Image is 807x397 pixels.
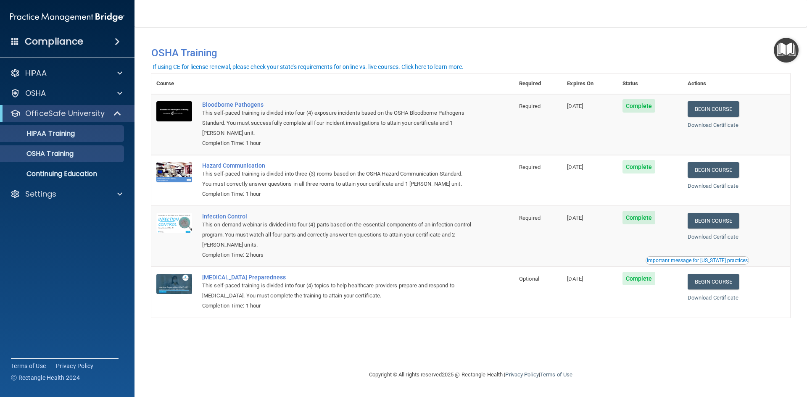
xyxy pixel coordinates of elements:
th: Course [151,74,197,94]
span: Complete [622,211,656,224]
span: Required [519,215,541,221]
span: [DATE] [567,164,583,170]
a: Begin Course [688,101,739,117]
p: OfficeSafe University [25,108,105,118]
div: This self-paced training is divided into four (4) exposure incidents based on the OSHA Bloodborne... [202,108,472,138]
div: Completion Time: 1 hour [202,138,472,148]
h4: OSHA Training [151,47,790,59]
span: Complete [622,160,656,174]
div: This on-demand webinar is divided into four (4) parts based on the essential components of an inf... [202,220,472,250]
a: Begin Course [688,274,739,289]
a: Begin Course [688,162,739,178]
span: Required [519,164,541,170]
a: Infection Control [202,213,472,220]
a: OSHA [10,88,122,98]
p: Settings [25,189,56,199]
a: Privacy Policy [56,362,94,370]
th: Status [617,74,683,94]
span: [DATE] [567,276,583,282]
p: HIPAA [25,68,47,78]
p: OSHA Training [5,150,74,158]
span: Ⓒ Rectangle Health 2024 [11,373,80,382]
img: PMB logo [10,9,124,26]
div: If using CE for license renewal, please check your state's requirements for online vs. live cours... [153,64,464,70]
p: HIPAA Training [5,129,75,138]
div: Completion Time: 1 hour [202,301,472,311]
button: Read this if you are a dental practitioner in the state of CA [646,256,749,265]
a: HIPAA [10,68,122,78]
span: Required [519,103,541,109]
a: Download Certificate [688,122,738,128]
p: OSHA [25,88,46,98]
button: Open Resource Center [774,38,799,63]
a: Hazard Communication [202,162,472,169]
div: Copyright © All rights reserved 2025 @ Rectangle Health | | [317,361,624,388]
th: Required [514,74,562,94]
div: Completion Time: 2 hours [202,250,472,260]
a: OfficeSafe University [10,108,122,118]
a: Privacy Policy [505,371,538,378]
div: This self-paced training is divided into three (3) rooms based on the OSHA Hazard Communication S... [202,169,472,189]
a: Bloodborne Pathogens [202,101,472,108]
a: Terms of Use [540,371,572,378]
button: If using CE for license renewal, please check your state's requirements for online vs. live cours... [151,63,465,71]
p: Continuing Education [5,170,120,178]
span: [DATE] [567,215,583,221]
a: Download Certificate [688,294,738,301]
span: Complete [622,99,656,113]
a: Terms of Use [11,362,46,370]
span: Complete [622,272,656,285]
div: This self-paced training is divided into four (4) topics to help healthcare providers prepare and... [202,281,472,301]
div: Completion Time: 1 hour [202,189,472,199]
a: Download Certificate [688,234,738,240]
a: Settings [10,189,122,199]
a: [MEDICAL_DATA] Preparedness [202,274,472,281]
th: Actions [683,74,790,94]
h4: Compliance [25,36,83,47]
th: Expires On [562,74,617,94]
span: [DATE] [567,103,583,109]
a: Download Certificate [688,183,738,189]
div: Important message for [US_STATE] practices [647,258,748,263]
span: Optional [519,276,539,282]
a: Begin Course [688,213,739,229]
